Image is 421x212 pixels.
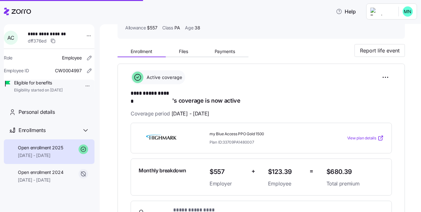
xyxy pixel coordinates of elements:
[18,169,63,176] span: Open enrollment 2024
[139,131,185,145] img: Highmark BlueCross BlueShield
[355,44,405,57] button: Report life event
[131,110,209,118] span: Coverage period
[139,167,186,175] span: Monthly breakdown
[62,55,82,61] span: Employee
[268,180,305,188] span: Employee
[4,55,12,61] span: Role
[18,145,63,151] span: Open enrollment 2025
[210,167,246,177] span: $557
[210,131,321,137] span: my Blue Access PPO Gold 1500
[55,67,82,74] span: CW0004997
[18,152,63,159] span: [DATE] - [DATE]
[19,108,55,116] span: Personal details
[14,88,63,93] span: Eligibility started on [DATE]
[268,167,305,177] span: $123.39
[210,180,246,188] span: Employer
[251,167,255,176] span: +
[347,135,384,141] a: View plan details
[4,67,29,74] span: Employee ID
[215,49,235,54] span: Payments
[371,8,394,15] img: Employer logo
[19,126,45,134] span: Enrollments
[331,5,361,18] button: Help
[210,139,254,145] span: Plan ID: 33709PA1480007
[174,25,180,31] span: PA
[310,167,314,176] span: =
[125,25,146,31] span: Allowance
[360,47,400,54] span: Report life event
[347,135,376,141] span: View plan details
[131,90,392,105] h1: 's coverage is now active
[326,180,384,188] span: Total premium
[145,74,182,81] span: Active coverage
[14,80,63,86] span: Eligible for benefits
[162,25,173,31] span: Class
[403,6,413,17] img: b0ee0d05d7ad5b312d7e0d752ccfd4ca
[7,35,14,40] span: A C
[336,8,356,15] span: Help
[28,38,47,44] span: dff376ed
[172,110,209,118] span: [DATE] - [DATE]
[18,177,63,183] span: [DATE] - [DATE]
[179,49,188,54] span: Files
[131,49,152,54] span: Enrollment
[185,25,193,31] span: Age
[147,25,157,31] span: $557
[326,167,384,177] span: $680.39
[195,25,200,31] span: 38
